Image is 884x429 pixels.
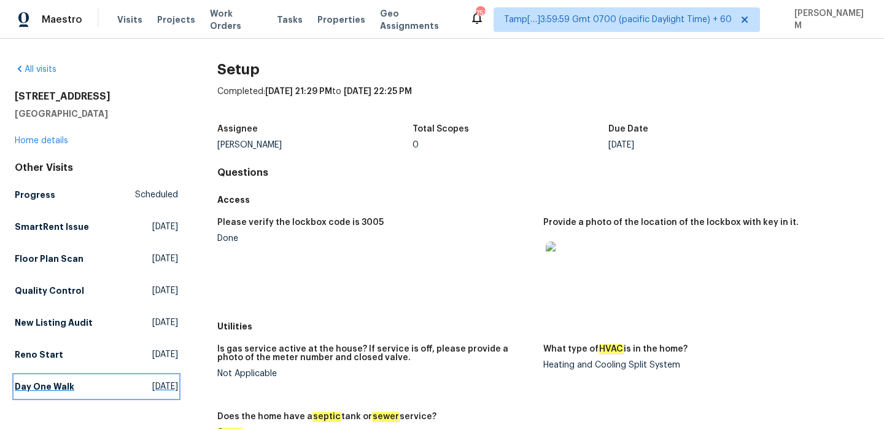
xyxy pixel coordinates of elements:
[157,14,195,26] span: Projects
[504,14,732,26] span: Tamp[…]3:59:59 Gmt 0700 (pacific Daylight Time) + 60
[152,221,178,233] span: [DATE]
[543,361,859,369] div: Heating and Cooling Split System
[217,412,436,421] h5: Does the home have a tank or service?
[599,344,624,354] em: HVAC
[217,369,533,378] div: Not Applicable
[15,348,63,361] h5: Reno Start
[15,376,178,398] a: Day One Walk[DATE]
[15,285,84,297] h5: Quality Control
[217,167,869,179] h4: Questions
[265,87,332,96] span: [DATE] 21:29 PM
[15,380,74,393] h5: Day One Walk
[15,344,178,366] a: Reno Start[DATE]
[15,162,178,174] div: Other Visits
[15,221,89,233] h5: SmartRent Issue
[217,141,413,149] div: [PERSON_NAME]
[15,189,55,201] h5: Progress
[42,14,82,26] span: Maestro
[152,317,178,329] span: [DATE]
[217,194,869,206] h5: Access
[217,320,869,333] h5: Utilities
[608,141,804,149] div: [DATE]
[15,108,178,120] h5: [GEOGRAPHIC_DATA]
[152,348,178,361] span: [DATE]
[413,125,469,133] h5: Total Scopes
[413,141,608,149] div: 0
[152,285,178,297] span: [DATE]
[372,412,400,422] em: sewer
[217,218,384,227] h5: Please verify the lockbox code is 3005
[15,216,178,238] a: SmartRent Issue[DATE]
[608,125,648,133] h5: Due Date
[15,184,178,206] a: ProgressScheduled
[15,248,178,270] a: Floor Plan Scan[DATE]
[15,136,68,145] a: Home details
[217,85,869,117] div: Completed: to
[15,317,93,329] h5: New Listing Audit
[277,15,303,24] span: Tasks
[543,218,799,227] h5: Provide a photo of the location of the lockbox with key in it.
[217,63,869,76] h2: Setup
[210,7,262,32] span: Work Orders
[543,345,688,353] h5: What type of is in the home?
[476,7,484,20] div: 753
[344,87,412,96] span: [DATE] 22:25 PM
[15,280,178,302] a: Quality Control[DATE]
[15,253,83,265] h5: Floor Plan Scan
[152,253,178,265] span: [DATE]
[217,234,533,243] div: Done
[15,312,178,334] a: New Listing Audit[DATE]
[152,380,178,393] span: [DATE]
[789,7,866,32] span: [PERSON_NAME] M
[117,14,142,26] span: Visits
[217,125,258,133] h5: Assignee
[135,189,178,201] span: Scheduled
[317,14,365,26] span: Properties
[217,345,533,362] h5: Is gas service active at the house? If service is off, please provide a photo of the meter number...
[15,90,178,103] h2: [STREET_ADDRESS]
[380,7,455,32] span: Geo Assignments
[15,65,56,74] a: All visits
[312,412,341,422] em: septic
